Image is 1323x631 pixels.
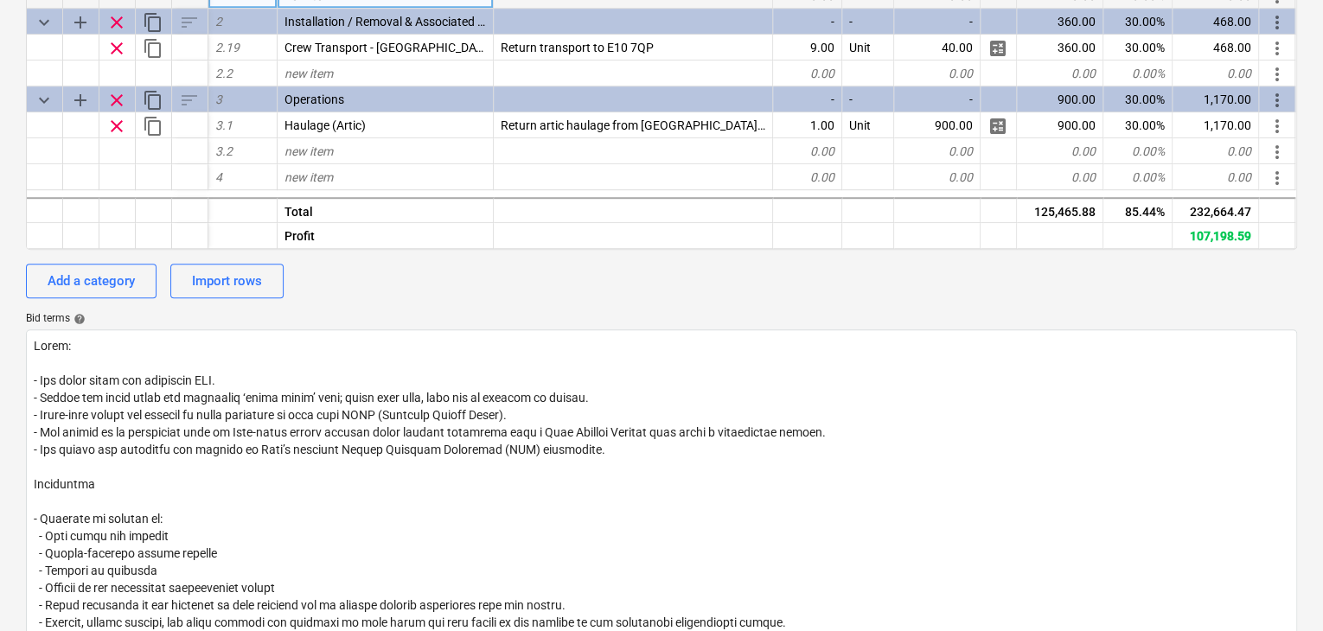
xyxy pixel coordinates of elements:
[70,313,86,325] span: help
[1103,61,1173,86] div: 0.00%
[773,138,842,164] div: 0.00
[215,118,233,132] span: 3.1
[215,67,233,80] span: 2.2
[143,12,163,33] span: Duplicate category
[284,144,333,158] span: new item
[1103,86,1173,112] div: 30.00%
[1103,112,1173,138] div: 30.00%
[143,116,163,137] span: Duplicate row
[1267,116,1288,137] span: More actions
[1173,197,1259,223] div: 232,664.47
[1173,86,1259,112] div: 1,170.00
[1267,12,1288,33] span: More actions
[842,112,894,138] div: Unit
[278,223,494,249] div: Profit
[894,35,981,61] div: 40.00
[1267,142,1288,163] span: More actions
[1017,9,1103,35] div: 360.00
[106,38,127,59] span: Remove row
[34,90,54,111] span: Collapse category
[894,9,981,35] div: -
[284,170,333,184] span: new item
[501,118,821,132] span: Return artic haulage from Shrewsbury to E10 7QP
[215,41,240,54] span: 2.19
[284,15,508,29] span: Installation / Removal & Associated Costs
[143,90,163,111] span: Duplicate category
[1173,164,1259,190] div: 0.00
[284,41,493,54] span: Crew Transport - UK
[278,197,494,223] div: Total
[106,90,127,111] span: Remove row
[34,12,54,33] span: Collapse category
[894,61,981,86] div: 0.00
[773,61,842,86] div: 0.00
[894,164,981,190] div: 0.00
[773,112,842,138] div: 1.00
[1017,164,1103,190] div: 0.00
[1103,138,1173,164] div: 0.00%
[26,312,1297,326] div: Bid terms
[215,92,222,106] span: 3
[842,35,894,61] div: Unit
[987,116,1008,137] span: Manage detailed breakdown for the row
[192,270,262,292] div: Import rows
[1017,138,1103,164] div: 0.00
[501,41,654,54] span: Return transport to E10 7QP
[215,15,222,29] span: 2
[1017,35,1103,61] div: 360.00
[215,170,222,184] span: 4
[1173,112,1259,138] div: 1,170.00
[987,38,1008,59] span: Manage detailed breakdown for the row
[284,92,344,106] span: Operations
[1103,197,1173,223] div: 85.44%
[1173,138,1259,164] div: 0.00
[1173,35,1259,61] div: 468.00
[1103,164,1173,190] div: 0.00%
[26,264,157,298] button: Add a category
[1103,35,1173,61] div: 30.00%
[170,264,284,298] button: Import rows
[1017,197,1103,223] div: 125,465.88
[773,164,842,190] div: 0.00
[48,270,135,292] div: Add a category
[1173,61,1259,86] div: 0.00
[1237,548,1323,631] iframe: Chat Widget
[1017,86,1103,112] div: 900.00
[773,86,842,112] div: -
[1173,223,1259,249] div: 107,198.59
[215,144,233,158] span: 3.2
[773,9,842,35] div: -
[842,86,894,112] div: -
[70,90,91,111] span: Add sub category to row
[284,67,333,80] span: new item
[1267,64,1288,85] span: More actions
[1173,9,1259,35] div: 468.00
[1017,61,1103,86] div: 0.00
[106,116,127,137] span: Remove row
[143,38,163,59] span: Duplicate row
[70,12,91,33] span: Add sub category to row
[842,9,894,35] div: -
[106,12,127,33] span: Remove row
[1017,112,1103,138] div: 900.00
[894,112,981,138] div: 900.00
[1267,38,1288,59] span: More actions
[1267,90,1288,111] span: More actions
[894,86,981,112] div: -
[1267,168,1288,188] span: More actions
[773,35,842,61] div: 9.00
[894,138,981,164] div: 0.00
[284,118,366,132] span: Haulage (Artic)
[1103,9,1173,35] div: 30.00%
